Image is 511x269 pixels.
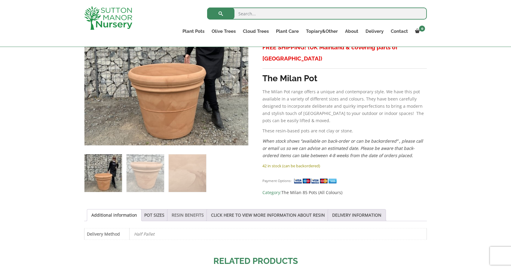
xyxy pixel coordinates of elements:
[419,26,425,32] span: 0
[362,27,387,36] a: Delivery
[262,138,423,158] em: When stock shows “available on back-order or can be backordered” , please call or email us so we ...
[341,27,362,36] a: About
[134,228,422,240] p: Half Pallet
[262,73,317,83] strong: The Milan Pot
[208,27,239,36] a: Olive Trees
[207,8,427,20] input: Search...
[84,228,130,240] th: Delivery Method
[332,209,381,221] a: DELIVERY INFORMATION
[172,209,204,221] a: RESIN BENEFITS
[179,27,208,36] a: Plant Pots
[144,209,164,221] a: POT SIZES
[272,27,302,36] a: Plant Care
[262,162,427,169] p: 42 in stock (can be backordered)
[84,154,122,192] img: The Milan Pot 85 Colour Terracotta
[84,255,427,267] h2: Related products
[302,27,341,36] a: Topiary&Other
[84,228,427,240] table: Product Details
[262,88,427,124] p: The Milan Pot range offers a unique and contemporary style. We have this pot available in a varie...
[412,27,427,36] a: 0
[387,27,412,36] a: Contact
[91,209,137,221] a: Additional information
[239,27,272,36] a: Cloud Trees
[127,154,164,192] img: The Milan Pot 85 Colour Terracotta - Image 2
[84,6,132,30] img: logo
[262,127,427,134] p: These resin-based pots are not clay or stone.
[262,178,292,183] small: Payment Options:
[169,154,206,192] img: The Milan Pot 85 Colour Terracotta - Image 3
[262,42,427,64] h3: FREE SHIPPING! (UK Mainland & covering parts of [GEOGRAPHIC_DATA])
[294,178,339,184] img: payment supported
[262,189,427,196] span: Category:
[211,209,325,221] a: CLICK HERE TO VIEW MORE INFORMATION ABOUT RESIN
[281,190,342,195] a: The Milan 85 Pots (All Colours)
